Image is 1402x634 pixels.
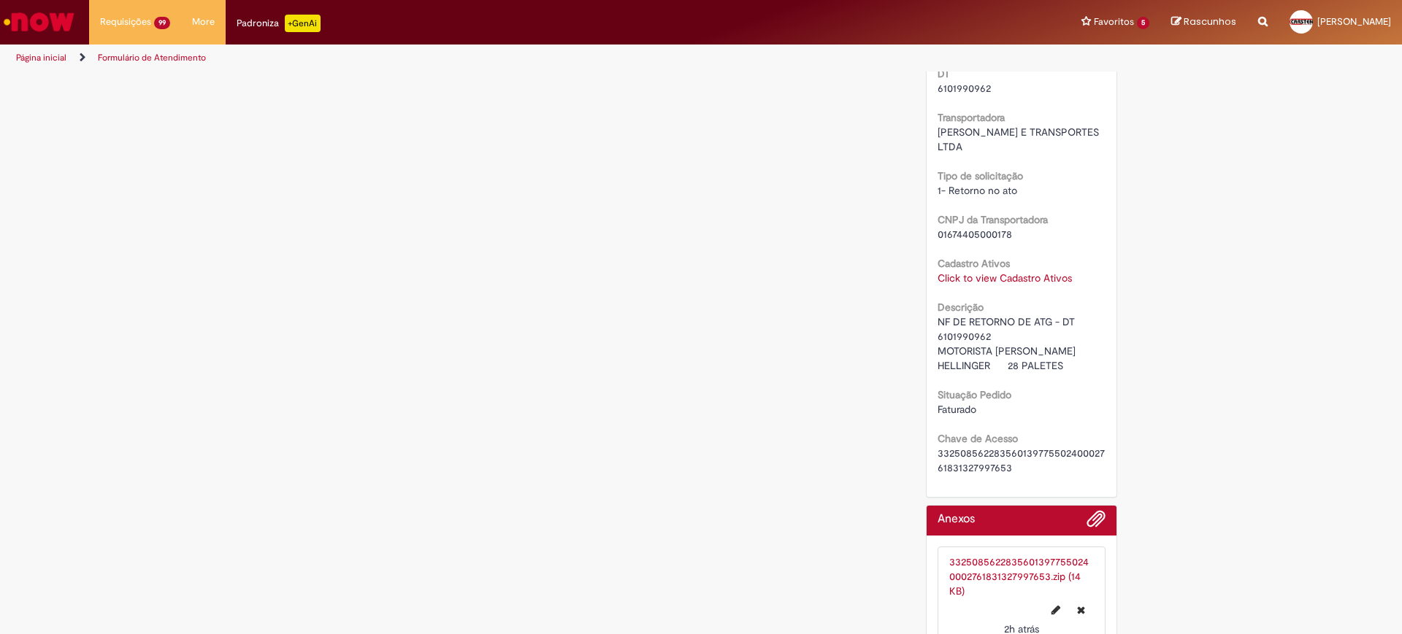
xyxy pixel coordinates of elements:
button: Adicionar anexos [1087,509,1106,536]
span: Requisições [100,15,151,29]
span: Faturado [938,403,976,416]
span: 33250856228356013977550240002761831327997653 [938,446,1105,474]
a: Formulário de Atendimento [98,52,206,63]
img: ServiceNow [1,7,77,36]
b: Situação Pedido [938,388,1011,401]
a: Página inicial [16,52,66,63]
span: [PERSON_NAME] [1317,15,1391,28]
span: Favoritos [1094,15,1134,29]
span: 1- Retorno no ato [938,184,1017,197]
button: Editar nome de arquivo 33250856228356013977550240002761831327997653.zip [1043,598,1069,622]
span: More [192,15,215,29]
span: NF DE RETORNO DE ATG - DT 6101990962 MOTORISTA [PERSON_NAME] HELLINGER 28 PALETES [938,315,1079,372]
a: Rascunhos [1171,15,1236,29]
b: CNPJ da Transportadora [938,213,1048,226]
button: Excluir 33250856228356013977550240002761831327997653.zip [1068,598,1094,622]
span: 5 [1137,17,1149,29]
span: [PERSON_NAME] E TRANSPORTES LTDA [938,125,1102,153]
span: 01674405000178 [938,228,1012,241]
b: Descrição [938,301,984,314]
a: Click to view Cadastro Ativos [938,271,1072,285]
div: Padroniza [237,15,321,32]
b: Tipo de solicitação [938,169,1023,182]
a: 33250856228356013977550240002761831327997653.zip (14 KB) [949,555,1089,598]
h2: Anexos [938,513,975,526]
span: Rascunhos [1184,15,1236,28]
b: Transportadora [938,111,1005,124]
b: Chave de Acesso [938,432,1018,445]
span: 99 [154,17,170,29]
span: 6101990962 [938,82,991,95]
p: +GenAi [285,15,321,32]
ul: Trilhas de página [11,45,924,71]
b: Cadastro Ativos [938,257,1010,270]
b: DT [938,67,950,80]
